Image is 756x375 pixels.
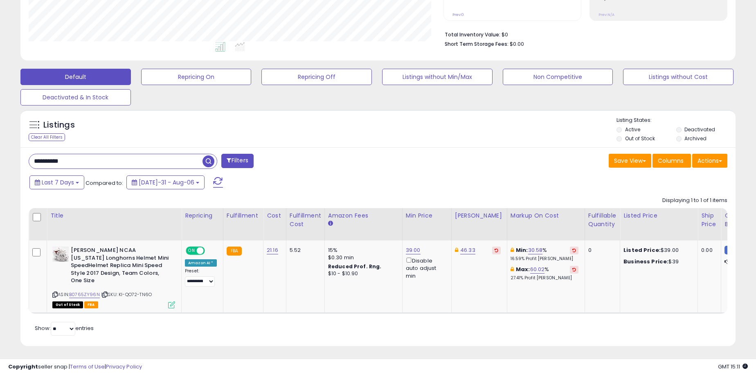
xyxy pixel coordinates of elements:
div: Min Price [406,211,448,220]
img: 41ttsqL8ioL._SL40_.jpg [52,247,69,262]
label: Active [625,126,640,133]
button: Repricing Off [261,69,372,85]
span: OFF [204,247,217,254]
span: FBA [84,301,98,308]
div: Fulfillment [227,211,260,220]
span: All listings that are currently out of stock and unavailable for purchase on Amazon [52,301,83,308]
button: Actions [692,154,727,168]
a: B0765ZY96N [69,291,100,298]
div: Displaying 1 to 1 of 1 items [662,197,727,204]
div: Clear All Filters [29,133,65,141]
span: | SKU: KI-QO72-TN6O [101,291,152,298]
span: $0.00 [510,40,524,48]
a: Privacy Policy [106,363,142,371]
div: Fulfillment Cost [290,211,321,229]
label: Archived [684,135,706,142]
div: Cost [267,211,283,220]
button: Last 7 Days [29,175,84,189]
b: Short Term Storage Fees: [445,40,509,47]
div: Ship Price [701,211,718,229]
div: $0.30 min [328,254,396,261]
button: Save View [609,154,651,168]
div: Markup on Cost [511,211,581,220]
a: 60.02 [530,265,545,274]
div: 0.00 [701,247,715,254]
li: $0 [445,29,721,39]
th: The percentage added to the cost of goods (COGS) that forms the calculator for Min & Max prices. [507,208,585,240]
div: Fulfillable Quantity [588,211,616,229]
span: 2025-08-14 15:11 GMT [718,363,748,371]
p: 16.59% Profit [PERSON_NAME] [511,256,578,262]
button: Filters [221,154,253,168]
div: Listed Price [623,211,694,220]
a: 21.16 [267,246,278,254]
button: Non Competitive [503,69,613,85]
div: $39 [623,258,691,265]
a: 30.58 [528,246,543,254]
div: Title [50,211,178,220]
b: Reduced Prof. Rng. [328,263,382,270]
div: Amazon Fees [328,211,399,220]
span: [DATE]-31 - Aug-06 [139,178,194,186]
div: Preset: [185,268,217,287]
label: Deactivated [684,126,715,133]
span: ON [187,247,197,254]
div: Disable auto adjust min [406,256,445,280]
b: Business Price: [623,258,668,265]
p: 27.41% Profit [PERSON_NAME] [511,275,578,281]
button: [DATE]-31 - Aug-06 [126,175,205,189]
strong: Copyright [8,363,38,371]
small: FBM [724,246,740,254]
div: Amazon AI * [185,259,217,267]
a: 46.33 [460,246,475,254]
div: 0 [588,247,614,254]
small: FBA [227,247,242,256]
div: 5.52 [290,247,318,254]
label: Out of Stock [625,135,655,142]
span: Compared to: [85,179,123,187]
div: seller snap | | [8,363,142,371]
a: 39.00 [406,246,421,254]
button: Default [20,69,131,85]
span: Show: entries [35,324,94,332]
div: $10 - $10.90 [328,270,396,277]
button: Listings without Min/Max [382,69,493,85]
div: $39.00 [623,247,691,254]
b: Listed Price: [623,246,661,254]
span: Last 7 Days [42,178,74,186]
div: [PERSON_NAME] [455,211,504,220]
button: Repricing On [141,69,252,85]
div: 15% [328,247,396,254]
h5: Listings [43,119,75,131]
b: Max: [516,265,530,273]
p: Listing States: [616,117,735,124]
small: Amazon Fees. [328,220,333,227]
b: [PERSON_NAME] NCAA [US_STATE] Longhorns Helmet Mini SpeedHelmet Replica Mini Speed Style 2017 Des... [71,247,170,287]
b: Total Inventory Value: [445,31,500,38]
small: Prev: N/A [598,12,614,17]
div: ASIN: [52,247,175,307]
button: Deactivated & In Stock [20,89,131,106]
a: Terms of Use [70,363,105,371]
div: % [511,266,578,281]
div: % [511,247,578,262]
button: Columns [652,154,691,168]
b: Min: [516,246,528,254]
div: Repricing [185,211,220,220]
span: Columns [658,157,684,165]
small: Prev: 0 [452,12,464,17]
button: Listings without Cost [623,69,733,85]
